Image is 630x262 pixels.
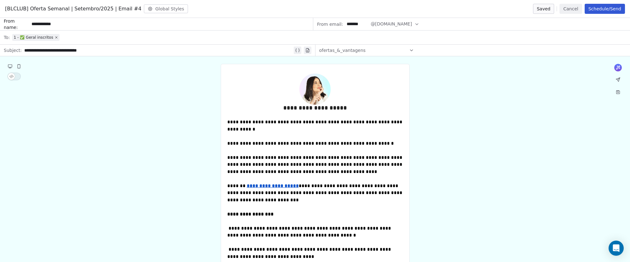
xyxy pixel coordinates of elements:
[317,21,343,27] span: From email:
[4,18,29,31] span: From name:
[144,4,188,13] button: Global Styles
[4,34,10,41] span: To:
[559,4,582,14] button: Cancel
[609,241,624,256] div: Open Intercom Messenger
[371,21,412,27] span: @[DOMAIN_NAME]
[5,5,141,13] span: [BLCLUB] Oferta Semanal | Setembro/2025 | Email #4
[319,47,366,53] span: ofertas_&_vantagens
[533,4,554,14] button: Saved
[585,4,625,14] button: Schedule/Send
[14,35,53,40] span: 1 - ✅ Geral inscritos
[4,47,22,55] span: Subject:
